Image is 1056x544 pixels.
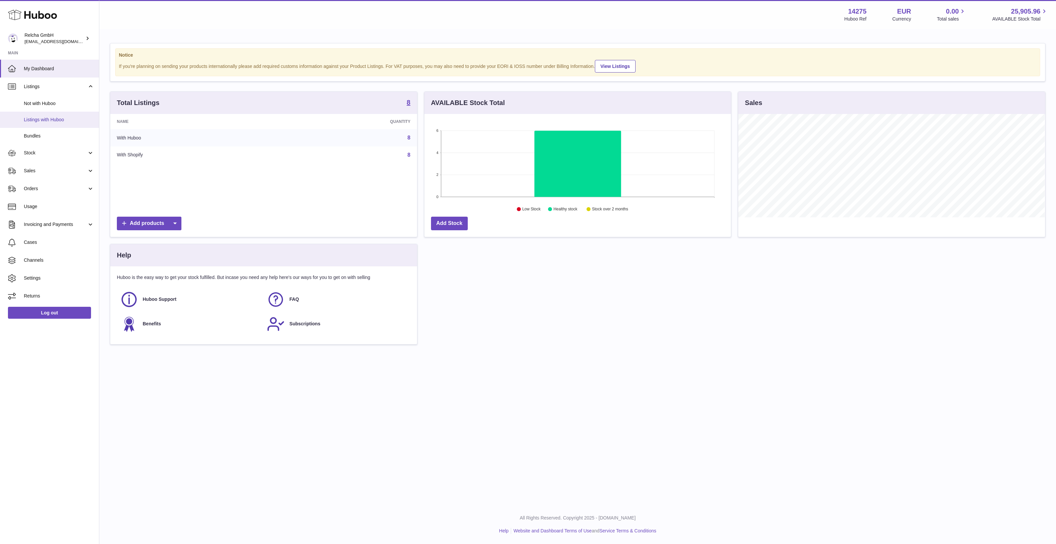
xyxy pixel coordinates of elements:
[436,151,438,155] text: 4
[105,515,1051,521] p: All Rights Reserved. Copyright 2025 - [DOMAIN_NAME]
[892,16,911,22] div: Currency
[522,207,541,212] text: Low Stock
[143,296,176,302] span: Huboo Support
[24,66,94,72] span: My Dashboard
[110,146,276,164] td: With Shopify
[267,291,407,308] a: FAQ
[24,257,94,263] span: Channels
[24,275,94,281] span: Settings
[24,133,94,139] span: Bundles
[592,207,628,212] text: Stock over 2 months
[289,296,299,302] span: FAQ
[24,32,84,45] div: Relcha GmbH
[24,203,94,210] span: Usage
[24,100,94,107] span: Not with Huboo
[431,217,468,230] a: Add Stock
[267,315,407,333] a: Subscriptions
[407,99,410,107] a: 8
[897,7,911,16] strong: EUR
[513,528,592,533] a: Website and Dashboard Terms of Use
[8,307,91,319] a: Log out
[24,83,87,90] span: Listings
[992,16,1048,22] span: AVAILABLE Stock Total
[24,168,87,174] span: Sales
[24,150,87,156] span: Stock
[1011,7,1040,16] span: 25,905.96
[436,195,438,199] text: 0
[848,7,867,16] strong: 14275
[24,117,94,123] span: Listings with Huboo
[937,16,966,22] span: Total sales
[143,321,161,327] span: Benefits
[511,528,656,534] li: and
[408,135,410,140] a: 8
[499,528,509,533] a: Help
[119,52,1036,58] strong: Notice
[553,207,578,212] text: Healthy stock
[992,7,1048,22] a: 25,905.96 AVAILABLE Stock Total
[595,60,636,73] a: View Listings
[8,33,18,43] img: internalAdmin-14275@internal.huboo.com
[436,129,438,133] text: 6
[117,251,131,260] h3: Help
[844,16,867,22] div: Huboo Ref
[436,173,438,177] text: 2
[24,186,87,192] span: Orders
[408,152,410,158] a: 8
[937,7,966,22] a: 0.00 Total sales
[119,59,1036,73] div: If you're planning on sending your products internationally please add required customs informati...
[117,98,160,107] h3: Total Listings
[120,315,260,333] a: Benefits
[120,291,260,308] a: Huboo Support
[745,98,762,107] h3: Sales
[110,129,276,146] td: With Huboo
[276,114,417,129] th: Quantity
[110,114,276,129] th: Name
[289,321,320,327] span: Subscriptions
[24,239,94,245] span: Cases
[600,528,656,533] a: Service Terms & Conditions
[24,293,94,299] span: Returns
[117,217,181,230] a: Add products
[117,274,410,281] p: Huboo is the easy way to get your stock fulfilled. But incase you need any help here's our ways f...
[407,99,410,106] strong: 8
[24,221,87,228] span: Invoicing and Payments
[946,7,959,16] span: 0.00
[431,98,505,107] h3: AVAILABLE Stock Total
[24,39,97,44] span: [EMAIL_ADDRESS][DOMAIN_NAME]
